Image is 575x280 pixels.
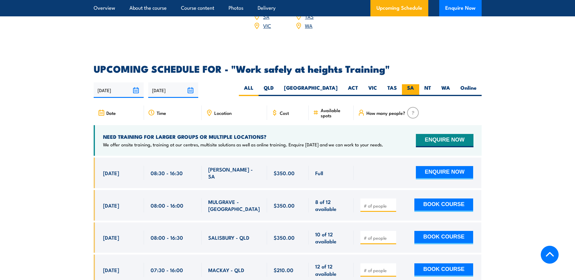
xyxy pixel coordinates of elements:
[94,82,144,98] input: From date
[263,22,271,29] a: VIC
[414,198,473,212] button: BOOK COURSE
[274,234,295,241] span: $350.00
[274,202,295,209] span: $350.00
[364,203,394,209] input: # of people
[151,266,183,273] span: 07:30 - 16:00
[103,202,119,209] span: [DATE]
[151,234,183,241] span: 08:00 - 16:30
[414,231,473,244] button: BOOK COURSE
[321,108,349,118] span: Available spots
[315,263,347,277] span: 12 of 12 available
[208,266,244,273] span: MACKAY - QLD
[315,169,323,176] span: Full
[414,263,473,277] button: BOOK COURSE
[382,84,402,96] label: TAS
[214,110,232,115] span: Location
[279,84,343,96] label: [GEOGRAPHIC_DATA]
[455,84,482,96] label: Online
[208,234,249,241] span: SALISBURY - QLD
[343,84,363,96] label: ACT
[157,110,166,115] span: Time
[106,110,116,115] span: Date
[151,202,183,209] span: 08:00 - 16:00
[151,169,183,176] span: 08:30 - 16:30
[436,84,455,96] label: WA
[148,82,198,98] input: To date
[364,235,394,241] input: # of people
[416,166,473,179] button: ENQUIRE NOW
[103,234,119,241] span: [DATE]
[239,84,259,96] label: ALL
[94,64,482,73] h2: UPCOMING SCHEDULE FOR - "Work safely at heights Training"
[315,198,347,212] span: 8 of 12 available
[402,84,419,96] label: SA
[419,84,436,96] label: NT
[208,198,260,212] span: MULGRAVE - [GEOGRAPHIC_DATA]
[305,13,314,20] a: TAS
[280,110,289,115] span: Cost
[103,133,383,140] h4: NEED TRAINING FOR LARGER GROUPS OR MULTIPLE LOCATIONS?
[315,231,347,245] span: 10 of 12 available
[103,142,383,148] p: We offer onsite training, training at our centres, multisite solutions as well as online training...
[274,169,295,176] span: $350.00
[366,110,405,115] span: How many people?
[208,166,260,180] span: [PERSON_NAME] - SA
[263,13,269,20] a: SA
[305,22,313,29] a: WA
[103,169,119,176] span: [DATE]
[416,134,473,147] button: ENQUIRE NOW
[364,267,394,273] input: # of people
[363,84,382,96] label: VIC
[274,266,293,273] span: $210.00
[103,266,119,273] span: [DATE]
[259,84,279,96] label: QLD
